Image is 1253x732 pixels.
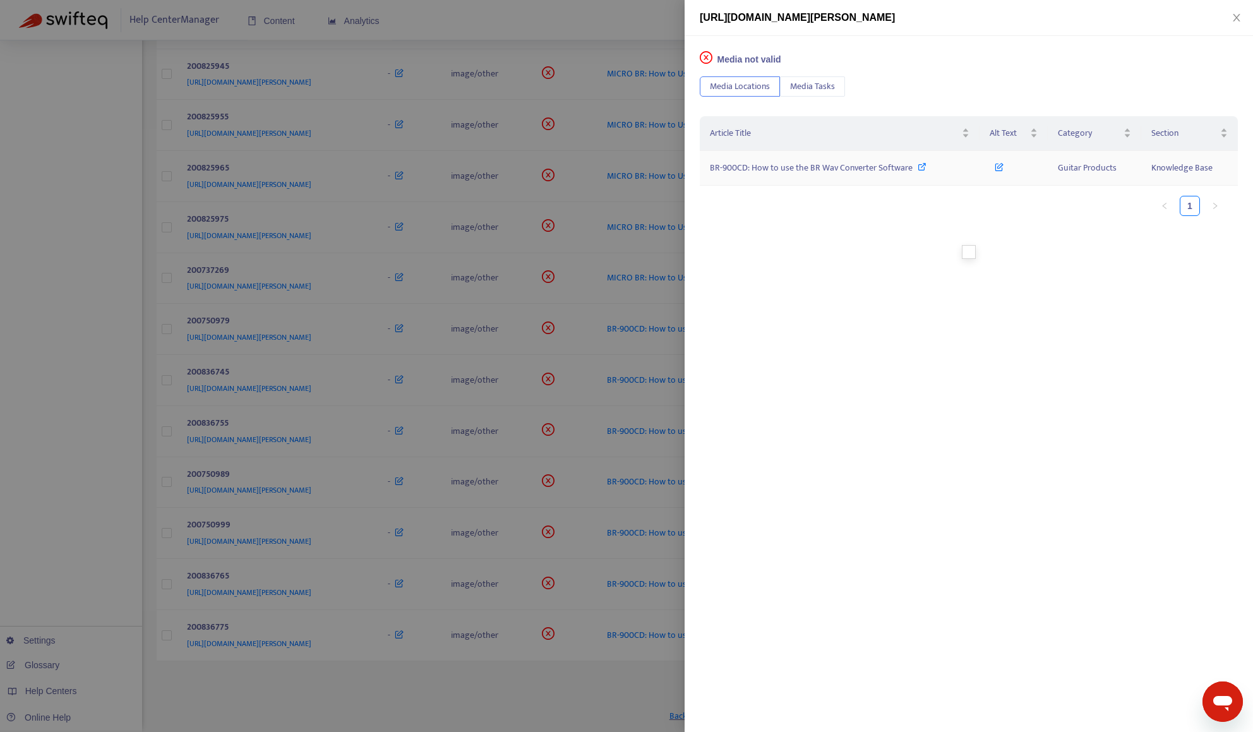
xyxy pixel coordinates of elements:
[700,76,780,97] button: Media Locations
[1228,12,1245,24] button: Close
[1161,202,1168,210] span: left
[790,80,835,93] span: Media Tasks
[700,51,712,64] span: close-circle
[1058,160,1117,175] span: Guitar Products
[710,80,770,93] span: Media Locations
[1151,126,1218,140] span: Section
[1205,196,1225,216] button: right
[1154,196,1175,216] li: Previous Page
[700,116,980,151] th: Article Title
[700,12,895,23] span: [URL][DOMAIN_NAME][PERSON_NAME]
[1211,202,1219,210] span: right
[1151,160,1213,175] span: Knowledge Base
[1154,196,1175,216] button: left
[710,126,959,140] span: Article Title
[717,54,781,64] span: Media not valid
[1058,126,1121,140] span: Category
[1232,13,1242,23] span: close
[1048,116,1141,151] th: Category
[901,245,1036,272] img: Unable to display this image
[780,76,845,97] button: Media Tasks
[990,126,1028,140] span: Alt Text
[710,160,913,175] span: BR-900CD: How to use the BR Wav Converter Software
[1180,196,1199,215] a: 1
[1205,196,1225,216] li: Next Page
[1180,196,1200,216] li: 1
[1202,681,1243,722] iframe: メッセージングウィンドウを開くボタン
[1141,116,1238,151] th: Section
[980,116,1048,151] th: Alt Text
